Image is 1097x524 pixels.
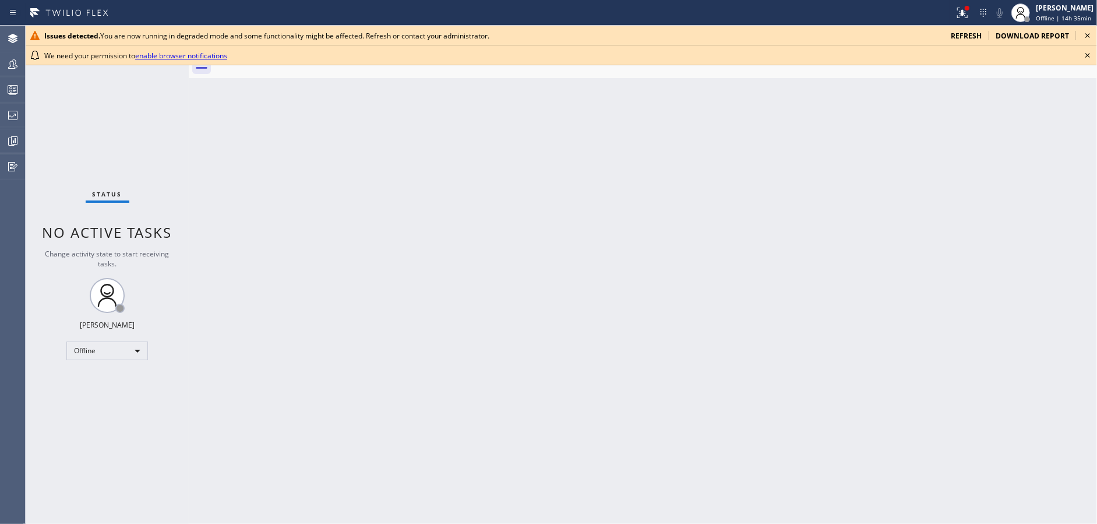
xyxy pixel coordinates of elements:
span: refresh [951,31,982,41]
span: Status [93,190,122,198]
div: You are now running in degraded mode and some functionality might be affected. Refresh or contact... [44,31,941,41]
div: Offline [66,342,148,360]
b: Issues detected. [44,31,100,41]
span: download report [996,31,1069,41]
div: [PERSON_NAME] [80,320,135,330]
a: enable browser notifications [135,51,227,61]
span: No active tasks [43,223,172,242]
span: Change activity state to start receiving tasks. [45,249,170,269]
button: Mute [992,5,1008,21]
span: We need your permission to [44,51,227,61]
div: [PERSON_NAME] [1036,3,1094,13]
span: Offline | 14h 35min [1036,14,1091,22]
